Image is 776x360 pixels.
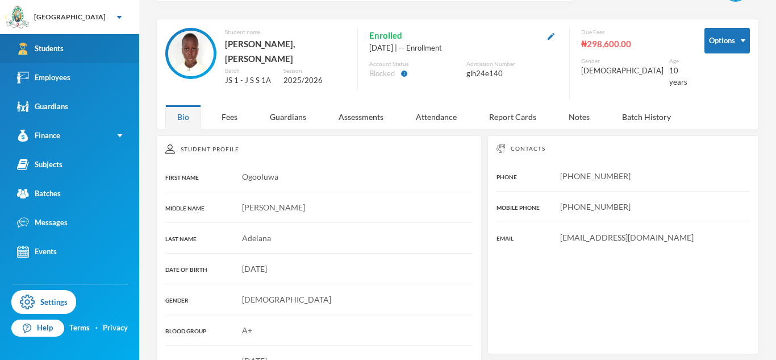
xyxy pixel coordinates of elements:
div: Session [283,67,346,75]
div: · [95,322,98,334]
img: STUDENT [168,31,214,76]
div: [DEMOGRAPHIC_DATA] [581,65,664,77]
span: [PHONE_NUMBER] [560,202,631,212]
a: Privacy [103,322,128,334]
div: Finance [17,130,60,142]
a: Help [11,320,64,337]
span: Blocked [369,68,395,80]
div: Guardians [17,101,68,113]
div: Events [17,246,57,258]
span: [EMAIL_ADDRESS][DOMAIN_NAME] [560,233,694,242]
div: Student Profile [165,144,473,154]
div: Notes [557,105,602,129]
div: Batch History [610,105,683,129]
span: [PERSON_NAME] [242,202,305,212]
div: Due Fees [581,28,687,36]
div: Subjects [17,159,62,171]
img: logo [6,6,29,29]
span: Adelana [242,233,271,243]
div: glh24e140 [466,68,558,80]
a: Settings [11,290,76,314]
span: [DATE] [242,264,267,274]
div: Admission Number [466,60,558,68]
div: Messages [17,217,68,229]
div: Assessments [327,105,395,129]
span: [DEMOGRAPHIC_DATA] [242,295,331,304]
div: ₦298,600.00 [581,36,687,51]
span: Enrolled [369,28,402,43]
div: Batch [225,67,275,75]
div: Gender [581,57,664,65]
div: Account Status [369,60,461,68]
div: 2025/2026 [283,75,346,86]
a: Terms [69,322,90,334]
button: Options [704,28,750,53]
div: 10 years [669,65,687,88]
div: Student name [225,28,346,36]
div: Report Cards [477,105,548,129]
span: Ogooluwa [242,172,278,181]
div: Guardians [258,105,318,129]
div: Students [17,43,64,55]
div: JS 1 - J S S 1A [225,75,275,86]
div: Employees [17,72,70,84]
button: Edit [544,29,558,42]
div: [PERSON_NAME], [PERSON_NAME] [225,36,346,67]
div: Batches [17,188,61,200]
div: Attendance [404,105,469,129]
div: [GEOGRAPHIC_DATA] [34,12,106,22]
div: Bio [165,105,201,129]
div: Age [669,57,687,65]
div: Fees [210,105,249,129]
div: [DATE] | -- Enrollment [369,43,558,54]
span: [PHONE_NUMBER] [560,171,631,181]
i: info [400,70,408,77]
span: A+ [242,325,252,335]
div: Contacts [497,144,750,153]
